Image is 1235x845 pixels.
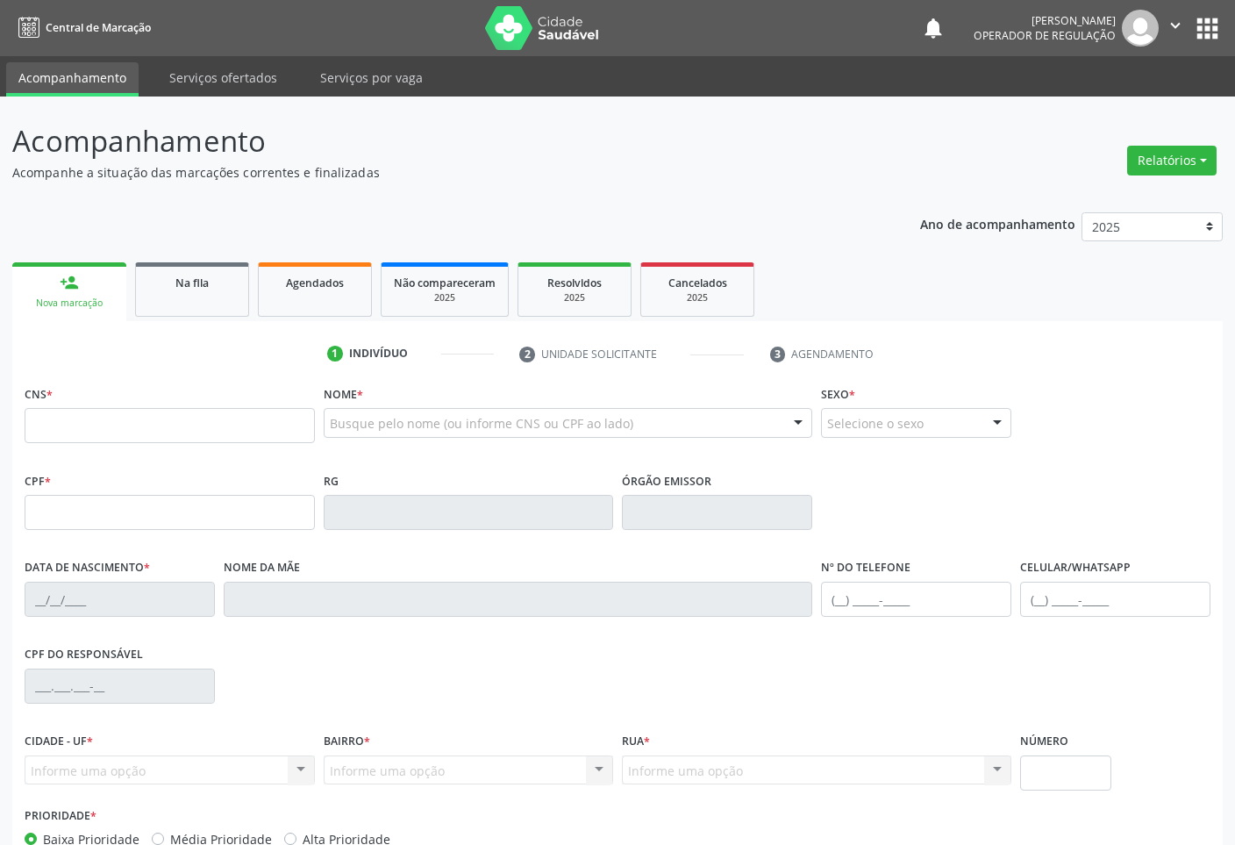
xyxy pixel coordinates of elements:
p: Acompanhe a situação das marcações correntes e finalizadas [12,163,860,182]
span: Operador de regulação [974,28,1116,43]
input: (__) _____-_____ [1020,582,1210,617]
label: Nº do Telefone [821,555,910,582]
input: (__) _____-_____ [821,582,1011,617]
span: Não compareceram [394,276,496,290]
label: CNS [25,381,53,408]
label: Cidade - UF [25,728,93,755]
div: Nova marcação [25,297,114,310]
label: Número [1020,728,1068,755]
div: 1 [327,346,343,362]
label: Nome [324,381,363,408]
label: CPF do responsável [25,641,143,669]
div: 2025 [394,291,496,304]
div: person_add [60,273,79,292]
label: Bairro [324,728,370,755]
label: Órgão emissor [622,468,711,495]
a: Central de Marcação [12,13,151,42]
label: CPF [25,468,51,495]
a: Serviços ofertados [157,62,289,93]
div: Indivíduo [349,346,408,362]
label: Celular/WhatsApp [1020,555,1131,582]
label: Data de nascimento [25,555,150,582]
button: Relatórios [1127,146,1217,175]
input: __/__/____ [25,582,215,617]
label: Nome da mãe [224,555,300,582]
span: Central de Marcação [46,20,151,35]
a: Serviços por vaga [308,62,435,93]
div: 2025 [531,291,618,304]
div: [PERSON_NAME] [974,13,1116,28]
input: ___.___.___-__ [25,669,215,704]
label: RG [324,468,339,495]
span: Na fila [175,276,209,290]
span: Selecione o sexo [827,414,924,433]
p: Ano de acompanhamento [920,212,1075,234]
div: 2025 [653,291,741,304]
span: Cancelados [668,276,727,290]
a: Acompanhamento [6,62,139,97]
button:  [1159,10,1192,47]
label: Rua [622,728,650,755]
span: Busque pelo nome (ou informe CNS ou CPF ao lado) [330,414,633,433]
button: apps [1192,13,1223,44]
label: Sexo [821,381,855,408]
img: img [1122,10,1159,47]
p: Acompanhamento [12,119,860,163]
button: notifications [921,16,946,40]
span: Agendados [286,276,344,290]
i:  [1166,16,1185,35]
span: Resolvidos [547,276,602,290]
